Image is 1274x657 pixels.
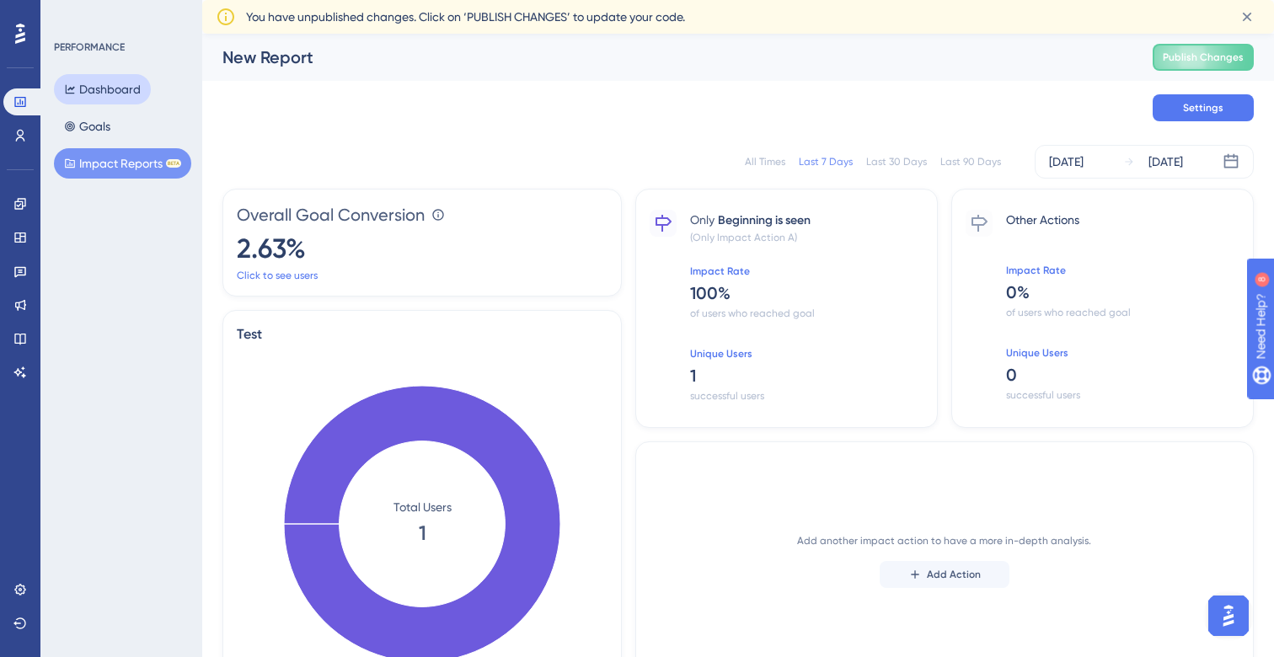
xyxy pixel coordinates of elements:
div: All Times [745,155,785,168]
span: 1 [690,364,923,387]
span: Unique Users [690,347,923,361]
span: Impact Rate [1006,264,1239,277]
div: Last 7 Days [799,155,853,168]
tspan: Total Users [393,500,452,514]
span: Settings [1183,101,1223,115]
span: Other Actions [1006,210,1239,230]
span: Test [237,324,608,341]
div: [DATE] [1049,152,1084,172]
div: PERFORMANCE [54,40,125,54]
span: of users who reached goal [690,307,923,320]
div: New Report [222,45,1111,69]
span: Publish Changes [1163,51,1244,64]
button: Publish Changes [1153,44,1254,71]
span: successful users [1006,388,1239,402]
div: [DATE] [1148,152,1183,172]
div: Last 30 Days [866,155,927,168]
span: 2.63 % [237,230,608,265]
span: Need Help? [40,4,105,24]
span: successful users [690,389,923,403]
span: Add another impact action to have a more in-depth analysis. [797,534,1091,547]
span: 0 [1006,363,1239,387]
span: Add Action [927,568,981,581]
div: 8 [117,8,122,22]
tspan: 1 [419,521,426,545]
button: Add Action [880,561,1009,588]
span: (Only Impact Action A) [690,231,923,244]
span: You have unpublished changes. Click on ‘PUBLISH CHANGES’ to update your code. [246,7,685,27]
span: of users who reached goal [1006,306,1239,319]
div: Last 90 Days [940,155,1001,168]
button: Impact ReportsBETA [54,148,191,179]
button: Goals [54,111,120,142]
iframe: UserGuiding AI Assistant Launcher [1203,590,1254,641]
span: Beginning is seen [718,211,811,231]
span: Impact Rate [690,264,923,278]
span: Unique Users [1006,346,1239,360]
a: Click to see users [237,269,318,282]
button: Settings [1153,94,1254,121]
button: Dashboard [54,74,151,104]
span: 100 % [690,281,923,305]
span: Only [690,210,715,230]
span: Overall Goal Conversion [237,203,425,227]
div: BETA [166,159,181,168]
span: 0 % [1006,280,1239,304]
